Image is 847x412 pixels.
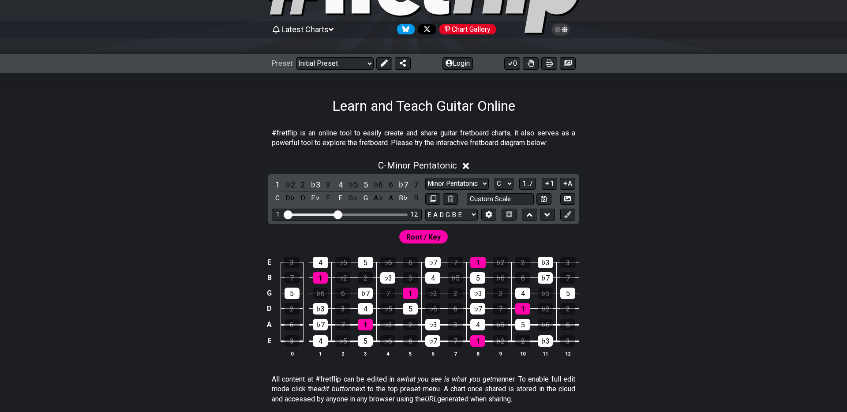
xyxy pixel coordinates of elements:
[264,255,275,270] td: E
[313,303,328,315] div: ♭3
[519,178,536,190] button: 1..7
[395,57,411,70] button: Share Preset
[380,303,395,315] div: ♭5
[285,179,296,191] div: toggle scale degree
[335,257,351,268] div: ♭5
[264,270,275,285] td: B
[335,303,350,315] div: 3
[425,335,440,347] div: ♭7
[534,349,557,358] th: 11
[380,319,395,330] div: ♭2
[313,288,328,299] div: ♭6
[285,288,300,299] div: 5
[335,288,350,299] div: 6
[403,303,418,315] div: 5
[318,385,352,393] em: edit button
[403,257,418,268] div: 6
[313,272,328,284] div: 1
[360,192,371,204] div: toggle pitch class
[470,272,485,284] div: 5
[560,335,575,347] div: 3
[397,179,409,191] div: toggle scale degree
[560,193,575,205] button: Create Image
[493,272,508,284] div: ♭6
[481,209,496,221] button: Edit Tuning
[470,335,485,347] div: 1
[515,257,531,268] div: 2
[470,319,485,330] div: 4
[560,272,575,284] div: 7
[560,209,575,221] button: First click edit preset to enable marker editing
[470,257,486,268] div: 1
[411,211,418,218] div: 12
[448,319,463,330] div: 3
[347,192,359,204] div: toggle pitch class
[538,319,553,330] div: ♭6
[276,211,280,218] div: 1
[377,349,399,358] th: 4
[281,349,303,358] th: 0
[425,288,440,299] div: ♭2
[385,179,397,191] div: toggle scale degree
[406,231,441,243] span: First enable full edit mode to edit
[264,333,275,349] td: E
[285,192,296,204] div: toggle pitch class
[354,349,377,358] th: 3
[380,257,396,268] div: ♭6
[467,349,489,358] th: 8
[560,288,575,299] div: 5
[536,193,551,205] button: Store user defined scale
[540,209,555,221] button: Move down
[264,285,275,301] td: G
[515,335,530,347] div: 2
[403,272,418,284] div: 3
[495,178,513,190] select: Tonic/Root
[403,288,418,299] div: 1
[493,335,508,347] div: ♭2
[556,26,566,34] span: Toggle light / dark theme
[557,349,579,358] th: 12
[380,272,395,284] div: ♭3
[372,192,384,204] div: toggle pitch class
[272,209,422,221] div: Visible fret range
[358,303,373,315] div: 4
[358,288,373,299] div: ♭7
[425,193,440,205] button: Copy
[560,57,576,70] button: Create image
[335,272,350,284] div: ♭2
[515,288,530,299] div: 4
[285,272,300,284] div: 7
[322,179,334,191] div: toggle scale degree
[403,319,418,330] div: 2
[425,303,440,315] div: ♭6
[425,178,489,190] select: Scale
[380,288,395,299] div: 7
[415,24,436,34] a: Follow #fretflip at X
[322,192,334,204] div: toggle pitch class
[515,303,530,315] div: 1
[523,57,539,70] button: Toggle Dexterity for all fretkits
[313,257,328,268] div: 4
[335,179,346,191] div: toggle scale degree
[425,272,440,284] div: 4
[541,57,557,70] button: Print
[399,349,422,358] th: 5
[470,288,485,299] div: ♭3
[285,335,300,347] div: 3
[436,24,496,34] a: #fretflip at Pinterest
[313,319,328,330] div: ♭7
[448,288,463,299] div: 2
[372,179,384,191] div: toggle scale degree
[385,192,397,204] div: toggle pitch class
[538,303,553,315] div: ♭2
[335,192,346,204] div: toggle pitch class
[358,319,373,330] div: 1
[425,395,437,403] em: URL
[335,335,350,347] div: ♭5
[443,193,458,205] button: Delete
[493,288,508,299] div: 3
[272,375,575,404] p: All content at #fretflip can be edited in a manner. To enable full edit mode click the next to th...
[272,179,283,191] div: toggle scale degree
[422,349,444,358] th: 6
[297,192,308,204] div: toggle pitch class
